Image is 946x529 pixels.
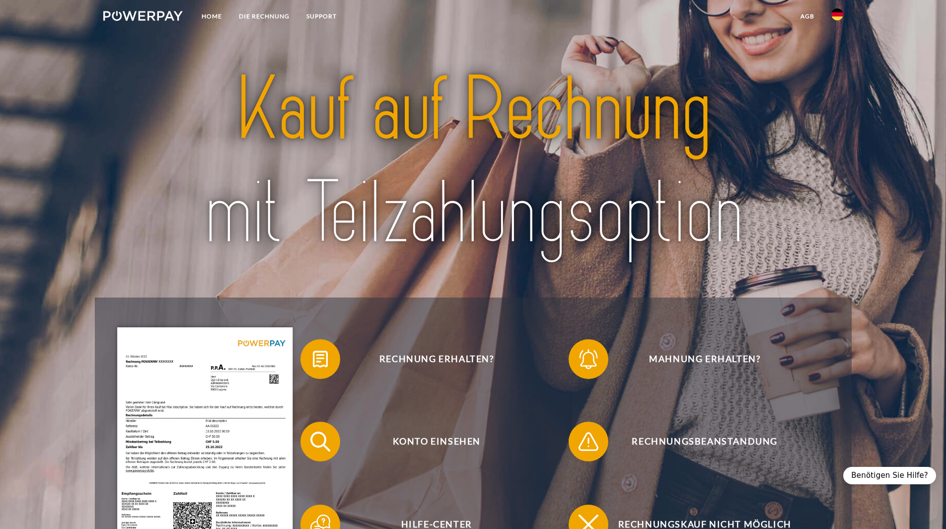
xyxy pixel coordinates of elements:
a: DIE RECHNUNG [230,7,298,25]
span: Mahnung erhalten? [583,339,826,379]
button: Mahnung erhalten? [569,339,827,379]
img: qb_search.svg [308,429,333,454]
button: Rechnung erhalten? [300,339,559,379]
img: title-powerpay_de.svg [140,53,806,271]
img: qb_warning.svg [576,429,601,454]
button: Rechnungsbeanstandung [569,422,827,461]
img: qb_bell.svg [576,347,601,372]
span: Konto einsehen [315,422,558,461]
a: SUPPORT [298,7,345,25]
img: de [831,8,843,20]
a: Home [193,7,230,25]
img: qb_bill.svg [308,347,333,372]
a: agb [792,7,823,25]
div: Benötigen Sie Hilfe? [843,467,936,484]
span: Rechnung erhalten? [315,339,558,379]
span: Rechnungsbeanstandung [583,422,826,461]
iframe: Schaltfläche zum Öffnen des Messaging-Fensters [906,489,938,521]
img: logo-powerpay-white.svg [103,11,183,21]
button: Konto einsehen [300,422,559,461]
